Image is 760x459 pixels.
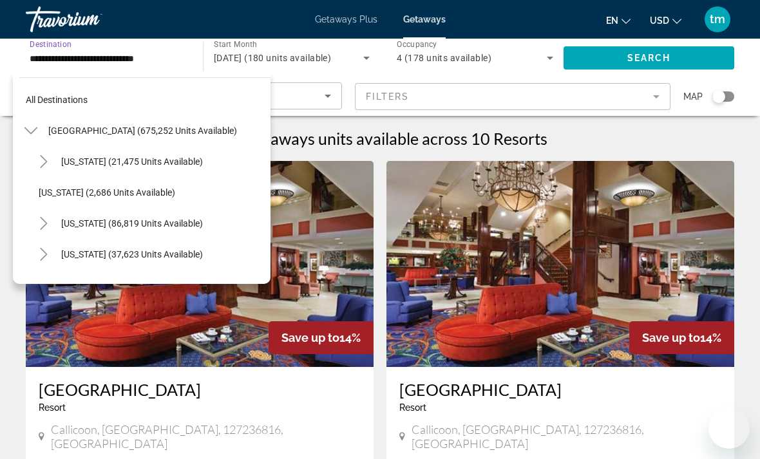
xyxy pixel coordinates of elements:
[32,212,55,235] button: Toggle California (86,819 units available)
[397,53,491,63] span: 4 (178 units available)
[39,402,66,413] span: Resort
[19,120,42,142] button: Toggle United States (675,252 units available)
[650,15,669,26] span: USD
[30,39,71,48] span: Destination
[48,126,237,136] span: [GEOGRAPHIC_DATA] (675,252 units available)
[32,274,271,297] button: [US_STATE] (6 units available)
[39,380,361,399] a: [GEOGRAPHIC_DATA]
[61,156,203,167] span: [US_STATE] (21,475 units available)
[55,243,271,266] button: [US_STATE] (37,623 units available)
[61,249,203,259] span: [US_STATE] (37,623 units available)
[26,95,88,105] span: All destinations
[315,14,377,24] a: Getaways Plus
[564,46,734,70] button: Search
[269,321,374,354] div: 14%
[51,422,361,451] span: Callicoon, [GEOGRAPHIC_DATA], 127236816, [GEOGRAPHIC_DATA]
[213,129,547,148] h1: 180 Getaways units available across 10 Resorts
[606,15,618,26] span: en
[683,88,703,106] span: Map
[19,88,271,111] button: All destinations
[355,82,671,111] button: Filter
[627,53,671,63] span: Search
[61,218,203,229] span: [US_STATE] (86,819 units available)
[39,187,175,198] span: [US_STATE] (2,686 units available)
[32,181,271,204] button: [US_STATE] (2,686 units available)
[701,6,734,33] button: User Menu
[55,150,271,173] button: [US_STATE] (21,475 units available)
[710,13,725,26] span: tm
[281,331,339,344] span: Save up to
[629,321,734,354] div: 14%
[412,422,721,451] span: Callicoon, [GEOGRAPHIC_DATA], 127236816, [GEOGRAPHIC_DATA]
[650,11,681,30] button: Change currency
[386,161,734,367] img: ii_vrc1.jpg
[55,212,271,235] button: [US_STATE] (86,819 units available)
[642,331,700,344] span: Save up to
[214,40,257,49] span: Start Month
[32,243,55,266] button: Toggle Colorado (37,623 units available)
[214,53,331,63] span: [DATE] (180 units available)
[32,151,55,173] button: Toggle Arizona (21,475 units available)
[397,40,437,49] span: Occupancy
[42,119,271,142] button: [GEOGRAPHIC_DATA] (675,252 units available)
[399,380,721,399] a: [GEOGRAPHIC_DATA]
[708,407,750,449] iframe: Button to launch messaging window
[37,88,331,104] mat-select: Sort by
[606,11,631,30] button: Change language
[399,402,426,413] span: Resort
[403,14,446,24] a: Getaways
[26,3,155,36] a: Travorium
